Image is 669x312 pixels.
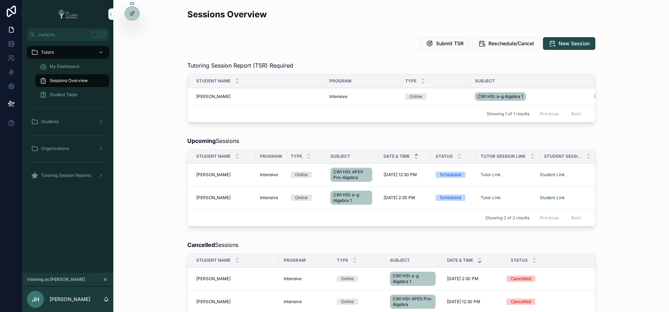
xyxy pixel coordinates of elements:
[337,258,348,263] span: Type
[447,258,473,263] span: Date & Time
[50,92,77,98] span: Student Table
[284,258,306,263] span: Program
[540,195,565,200] a: Student Link
[440,172,461,178] div: Scheduled
[384,172,417,178] span: [DATE] 12:30 PM
[384,154,410,159] span: Date & Time
[393,296,433,307] span: CWI HSI: APEX Pre-Algebra
[511,276,531,282] div: Cancelled
[260,172,278,178] span: Intensive
[32,295,39,304] span: JH
[35,74,109,87] a: Sessions Overview
[187,241,238,249] span: Sessions
[475,78,495,84] span: Subject
[196,154,231,159] span: Student Name
[23,41,113,191] div: scrollable content
[511,258,528,263] span: Status
[447,299,480,305] span: [DATE] 12:30 PM
[284,299,302,305] span: Intensive
[260,195,278,201] span: Intensive
[384,195,415,201] span: [DATE] 2:30 PM
[41,50,54,55] span: Tutors
[487,111,529,117] span: Showing 1 of 1 results
[100,32,106,37] span: K
[187,137,216,144] strong: Upcoming
[196,94,231,99] span: [PERSON_NAME]
[540,172,565,177] a: Student Link
[41,146,69,151] span: Organizations
[481,172,501,177] a: Tutor Link
[27,46,109,59] a: Tutors
[27,277,85,282] span: Viewing as [PERSON_NAME]
[187,137,239,145] span: Sessions
[341,276,354,282] div: Online
[447,276,478,282] span: [DATE] 2:30 PM
[41,119,59,125] span: Students
[27,28,109,41] button: Jump to...K
[295,172,308,178] div: Online
[50,296,90,303] p: [PERSON_NAME]
[390,258,410,263] span: Subject
[56,8,80,20] img: App logo
[409,93,422,100] div: Online
[559,40,590,47] span: New Session
[196,258,231,263] span: Student Name
[472,37,540,50] button: Reschedule/Cancel
[440,195,461,201] div: Scheduled
[594,94,628,99] span: [DATE] 10:00 AM
[27,115,109,128] a: Students
[436,40,464,47] span: Submit TSR
[405,78,416,84] span: Type
[196,78,231,84] span: Student Name
[481,195,501,200] a: Tutor Link
[333,169,369,180] span: CWI HSI: APEX Pre-Algebra
[478,94,523,99] span: CWI HSI: a-g Algebra 1
[511,299,531,305] div: Cancelled
[187,8,267,20] h2: Sessions Overview
[295,195,308,201] div: Online
[420,37,470,50] button: Submit TSR
[187,241,215,248] strong: Cancelled
[196,299,231,305] span: [PERSON_NAME]
[543,37,595,50] button: New Session
[329,94,347,99] span: Intensive
[333,192,369,203] span: CWI HSI: a-g Algebra 1
[196,276,231,282] span: [PERSON_NAME]
[488,40,534,47] span: Reschedule/Cancel
[284,276,302,282] span: Intensive
[329,78,351,84] span: Program
[50,78,88,83] span: Sessions Overview
[35,88,109,101] a: Student Table
[187,61,293,70] span: Tutoring Session Report (TSR) Required
[41,173,91,178] span: Tutoring Session Reports
[35,60,109,73] a: My Dashboard
[341,299,354,305] div: Online
[196,172,231,178] span: [PERSON_NAME]
[330,154,350,159] span: Subject
[27,142,109,155] a: Organizations
[481,154,526,159] span: Tutor Session Link
[27,169,109,182] a: Tutoring Session Reports
[291,154,302,159] span: Type
[393,273,433,284] span: CWI HSI: a-g Algebra 1
[544,154,582,159] span: Student Session Link
[485,215,529,221] span: Showing 2 of 2 results
[260,154,282,159] span: Program
[436,154,453,159] span: Status
[50,64,79,69] span: My Dashboard
[38,32,89,37] span: Jump to...
[196,195,231,201] span: [PERSON_NAME]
